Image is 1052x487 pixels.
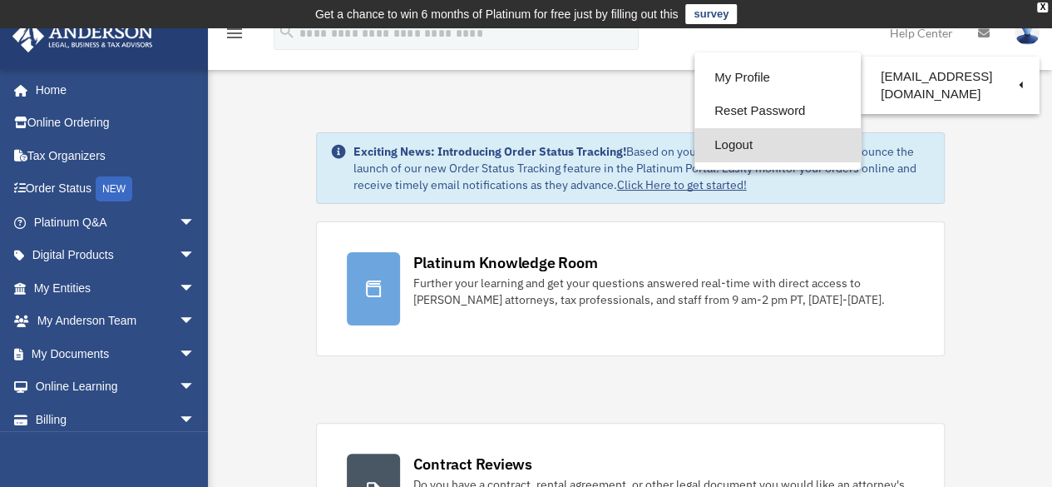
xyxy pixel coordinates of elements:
[413,454,532,475] div: Contract Reviews
[225,29,244,43] a: menu
[694,94,861,128] a: Reset Password
[617,177,747,192] a: Click Here to get started!
[179,239,212,273] span: arrow_drop_down
[12,239,220,272] a: Digital Productsarrow_drop_down
[179,271,212,306] span: arrow_drop_down
[694,128,861,162] a: Logout
[7,20,158,52] img: Anderson Advisors Platinum Portal
[694,61,861,95] a: My Profile
[179,370,212,405] span: arrow_drop_down
[12,172,220,206] a: Order StatusNEW
[12,370,220,404] a: Online Learningarrow_drop_down
[1037,2,1048,12] div: close
[353,144,626,159] strong: Exciting News: Introducing Order Status Tracking!
[179,305,212,339] span: arrow_drop_down
[413,252,598,273] div: Platinum Knowledge Room
[315,4,679,24] div: Get a chance to win 6 months of Platinum for free just by filling out this
[861,61,1040,110] a: [EMAIL_ADDRESS][DOMAIN_NAME]
[179,403,212,437] span: arrow_drop_down
[413,275,914,308] div: Further your learning and get your questions answered real-time with direct access to [PERSON_NAM...
[12,73,212,107] a: Home
[278,22,296,41] i: search
[12,107,220,140] a: Online Ordering
[12,139,220,172] a: Tax Organizers
[12,337,220,370] a: My Documentsarrow_drop_down
[353,143,931,193] div: Based on your feedback, we're thrilled to announce the launch of our new Order Status Tracking fe...
[96,176,132,201] div: NEW
[12,206,220,239] a: Platinum Q&Aarrow_drop_down
[12,403,220,436] a: Billingarrow_drop_down
[12,305,220,338] a: My Anderson Teamarrow_drop_down
[685,4,737,24] a: survey
[179,206,212,240] span: arrow_drop_down
[12,271,220,305] a: My Entitiesarrow_drop_down
[225,23,244,43] i: menu
[1015,21,1040,45] img: User Pic
[316,221,945,356] a: Platinum Knowledge Room Further your learning and get your questions answered real-time with dire...
[179,337,212,371] span: arrow_drop_down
